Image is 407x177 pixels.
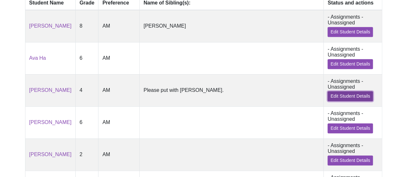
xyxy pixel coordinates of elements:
a: [PERSON_NAME] [29,23,72,29]
a: [PERSON_NAME] [29,87,72,93]
td: AM [98,74,140,106]
td: - Assignments - Unassigned [324,138,382,171]
td: 2 [76,138,98,171]
td: AM [98,10,140,42]
a: Edit Student Details [328,27,373,37]
td: 6 [76,106,98,138]
a: Edit Student Details [328,59,373,69]
td: 8 [76,10,98,42]
td: AM [98,42,140,74]
td: [PERSON_NAME] [140,10,324,42]
a: Ava Ha [29,55,46,61]
td: - Assignments - Unassigned [324,74,382,106]
td: AM [98,106,140,138]
a: [PERSON_NAME] [29,152,72,157]
a: [PERSON_NAME] [29,119,72,125]
td: - Assignments - Unassigned [324,10,382,42]
a: Edit Student Details [328,155,373,165]
td: AM [98,138,140,171]
td: 6 [76,42,98,74]
a: Edit Student Details [328,91,373,101]
td: - Assignments - Unassigned [324,42,382,74]
a: Edit Student Details [328,123,373,133]
td: Please put with [PERSON_NAME]. [140,74,324,106]
td: - Assignments - Unassigned [324,106,382,138]
td: 4 [76,74,98,106]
